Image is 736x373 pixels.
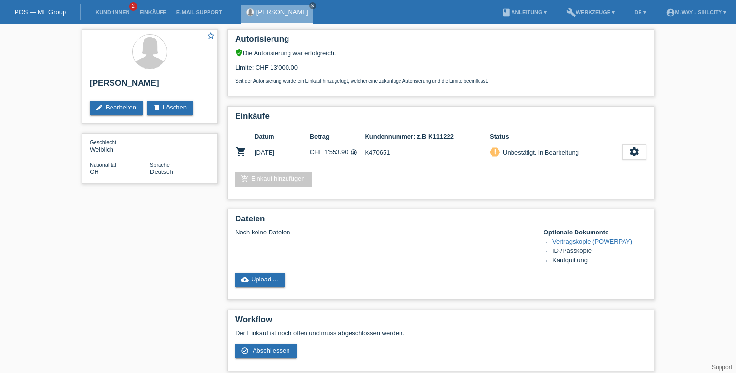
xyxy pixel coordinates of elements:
li: Kaufquittung [552,256,646,265]
i: cloud_upload [241,276,249,283]
i: POSP00028432 [235,146,247,157]
td: K470651 [365,142,490,162]
a: check_circle_outline Abschliessen [235,344,297,358]
h2: [PERSON_NAME] [90,78,210,93]
a: [PERSON_NAME] [256,8,308,16]
th: Kundennummer: z.B K111222 [365,131,490,142]
i: add_shopping_cart [241,175,249,183]
i: account_circle [666,8,675,17]
a: editBearbeiten [90,101,143,115]
div: Die Autorisierung war erfolgreich. [235,49,646,57]
a: cloud_uploadUpload ... [235,273,285,287]
span: Geschlecht [90,140,116,145]
th: Status [490,131,622,142]
i: check_circle_outline [241,347,249,355]
i: priority_high [492,148,498,155]
i: build [566,8,576,17]
div: Noch keine Dateien [235,229,531,236]
div: Weiblich [90,139,150,153]
td: [DATE] [255,142,310,162]
i: delete [153,104,160,111]
h4: Optionale Dokumente [544,229,646,236]
a: deleteLöschen [147,101,193,115]
li: ID-/Passkopie [552,247,646,256]
th: Betrag [310,131,365,142]
a: bookAnleitung ▾ [496,9,551,15]
h2: Autorisierung [235,34,646,49]
a: Einkäufe [134,9,171,15]
span: 2 [129,2,137,11]
td: CHF 1'553.90 [310,142,365,162]
a: Kund*innen [91,9,134,15]
p: Der Einkauf ist noch offen und muss abgeschlossen werden. [235,329,646,337]
span: Nationalität [90,162,116,168]
a: E-Mail Support [172,9,227,15]
th: Datum [255,131,310,142]
i: star_border [207,31,215,40]
p: Seit der Autorisierung wurde ein Einkauf hinzugefügt, welcher eine zukünftige Autorisierung und d... [235,78,646,84]
a: POS — MF Group [15,8,66,16]
a: account_circlem-way - Sihlcity ▾ [661,9,731,15]
span: Abschliessen [253,347,290,354]
h2: Einkäufe [235,111,646,126]
span: Sprache [150,162,170,168]
a: add_shopping_cartEinkauf hinzufügen [235,172,312,186]
h2: Workflow [235,315,646,329]
i: settings [629,146,640,157]
div: Unbestätigt, in Bearbeitung [500,147,579,157]
i: book [501,8,511,17]
a: close [309,2,316,9]
i: verified_user [235,49,243,57]
i: edit [96,104,103,111]
div: Limite: CHF 13'000.00 [235,57,646,84]
span: Schweiz [90,168,99,175]
span: Deutsch [150,168,173,175]
a: star_border [207,31,215,42]
i: Fixe Raten (12 Raten) [350,149,357,156]
a: DE ▾ [629,9,651,15]
h2: Dateien [235,214,646,229]
i: close [310,3,315,8]
a: Vertragskopie (POWERPAY) [552,238,632,245]
a: buildWerkzeuge ▾ [561,9,620,15]
a: Support [712,364,732,371]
